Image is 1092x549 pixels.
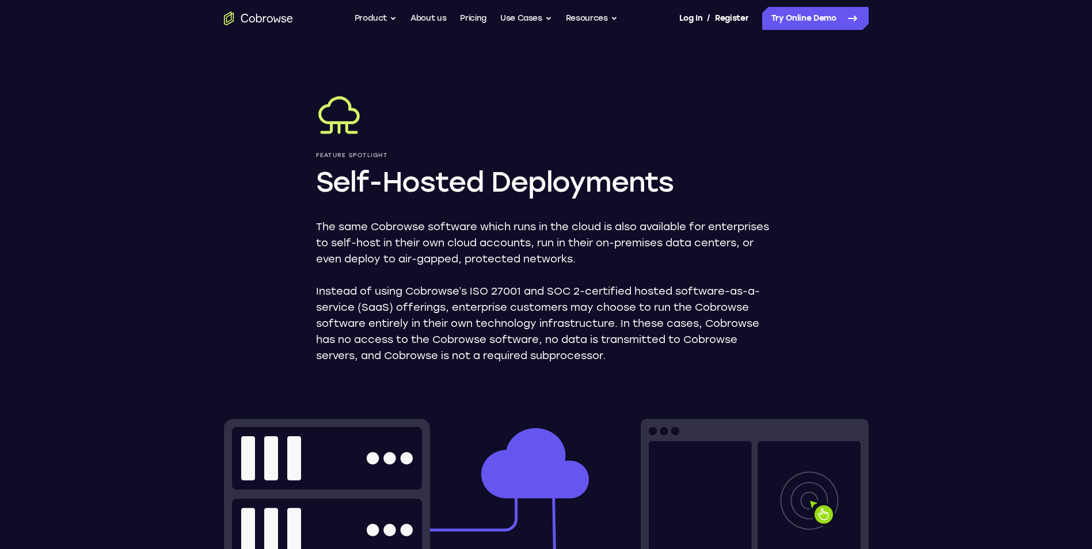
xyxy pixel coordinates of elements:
[316,163,777,200] h1: Self-Hosted Deployments
[566,7,618,30] button: Resources
[410,7,446,30] a: About us
[460,7,486,30] a: Pricing
[316,152,777,159] p: Feature Spotlight
[316,283,777,364] p: Instead of using Cobrowse’s ISO 27001 and SOC 2-certified hosted software-as-a-service (SaaS) off...
[679,7,702,30] a: Log In
[762,7,869,30] a: Try Online Demo
[715,7,748,30] a: Register
[316,92,362,138] img: Self-Hosted Deployments
[355,7,397,30] button: Product
[707,12,710,25] span: /
[224,12,293,25] a: Go to the home page
[316,219,777,267] p: The same Cobrowse software which runs in the cloud is also available for enterprises to self-host...
[500,7,552,30] button: Use Cases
